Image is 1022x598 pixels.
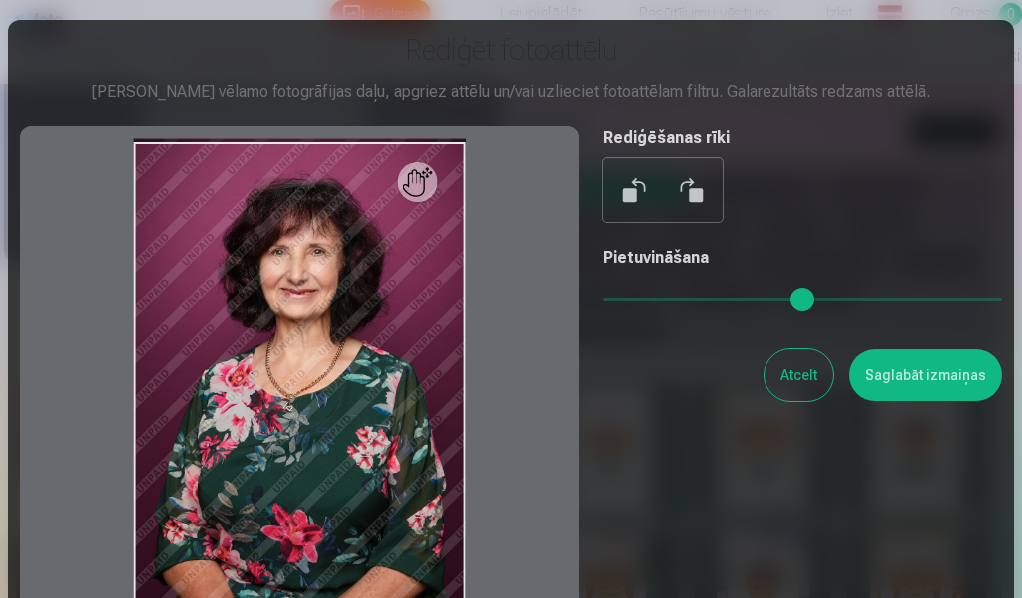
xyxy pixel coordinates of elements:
[20,32,1002,68] h3: Rediģēt fotoattēlu
[849,349,1002,401] button: Saglabāt izmaiņas
[765,349,833,401] button: Atcelt
[20,80,1002,104] div: [PERSON_NAME] vēlamo fotogrāfijas daļu, apgriez attēlu un/vai uzlieciet fotoattēlam filtru. Galar...
[603,126,1002,150] h5: Rediģēšanas rīki
[603,246,1002,270] h5: Pietuvināšana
